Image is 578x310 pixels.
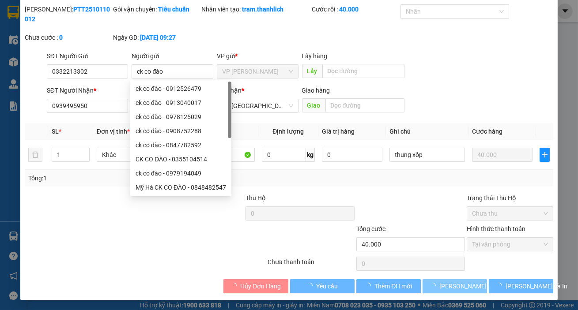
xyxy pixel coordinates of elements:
span: Giao [302,98,325,112]
span: Yêu cầu [316,281,338,291]
div: ck co đào - 0912526479 [130,82,231,96]
div: Chưa cước : [25,33,111,42]
span: Giá trị hàng [322,128,355,135]
div: ck co đào - 0913040017 [130,96,231,110]
span: VP Phan Thiết [222,65,293,78]
input: Ghi Chú [389,148,465,162]
div: CK CO ĐÀO - 0355104514 [130,152,231,166]
b: tram.thanhlich [242,6,283,13]
span: Tổng cước [356,225,385,232]
span: plus [540,151,549,158]
span: VP Đà Lạt [222,99,293,112]
button: Thêm ĐH mới [356,279,421,293]
b: [DATE] 09:27 [140,34,176,41]
span: Đơn vị tính [97,128,130,135]
div: ck co đào - 0978125029 [136,112,226,122]
span: loading [306,283,316,289]
div: ck co đào - 0979194049 [136,168,226,178]
span: Lấy hàng [302,52,328,60]
span: Tại văn phòng [472,238,548,251]
b: 0 [59,34,63,41]
div: SĐT Người Gửi [47,51,128,61]
div: Mỹ Hà CK CO ĐÀO - 0848482547 [130,180,231,194]
span: [PERSON_NAME] và In [506,281,567,291]
li: [PERSON_NAME] [4,4,128,21]
div: ck co đào - 0908752288 [136,126,226,136]
span: Định lượng [272,128,304,135]
li: VP VP [GEOGRAPHIC_DATA] [61,37,117,67]
span: Khác [102,148,167,161]
div: ck co đào - 0913040017 [136,98,226,108]
span: Chưa thu [472,207,548,220]
div: ck co đào - 0979194049 [130,166,231,180]
input: Dọc đường [325,98,405,112]
div: CK CO ĐÀO - 0355104514 [136,154,226,164]
b: Lô 6 0607 [GEOGRAPHIC_DATA], [GEOGRAPHIC_DATA] [4,58,59,104]
button: [PERSON_NAME] và In [489,279,553,293]
div: ck co đào - 0908752288 [130,124,231,138]
div: [PERSON_NAME]: [25,4,111,24]
span: Cước hàng [472,128,502,135]
button: Yêu cầu [290,279,355,293]
span: SL [52,128,59,135]
div: ck co đào - 0912526479 [136,84,226,93]
span: Hủy Đơn Hàng [240,281,281,291]
div: Cước rồi : [312,4,399,14]
div: Gói vận chuyển: [113,4,200,14]
span: loading [365,283,374,289]
div: VP gửi [217,51,298,61]
div: ck co đào - 0978125029 [130,110,231,124]
button: Hủy Đơn Hàng [223,279,288,293]
b: Tiêu chuẩn [158,6,189,13]
th: Ghi chú [386,123,468,140]
div: Tổng: 1 [28,173,224,183]
div: Chưa thanh toán [267,257,355,273]
div: Người gửi [132,51,213,61]
div: Mỹ Hà CK CO ĐÀO - 0848482547 [136,183,226,192]
input: Dọc đường [322,64,405,78]
div: Trạng thái Thu Hộ [467,193,553,203]
input: 0 [472,148,533,162]
button: delete [28,148,42,162]
span: loading [430,283,439,289]
span: Giao hàng [302,87,330,94]
div: Ngày GD: [113,33,200,42]
span: [PERSON_NAME] thay đổi [439,281,510,291]
span: environment [4,59,11,65]
div: Nhân viên tạo: [201,4,310,14]
div: ck co đào - 0847782592 [136,140,226,150]
span: Lấy [302,64,322,78]
button: [PERSON_NAME] thay đổi [423,279,487,293]
li: VP VP [PERSON_NAME] [4,37,61,57]
div: SĐT Người Nhận [47,86,128,95]
span: kg [306,148,315,162]
span: loading [496,283,506,289]
div: ck co đào - 0847782592 [130,138,231,152]
label: Hình thức thanh toán [467,225,525,232]
button: plus [540,148,550,162]
span: loading [230,283,240,289]
span: Thu Hộ [246,194,266,202]
b: 40.000 [340,6,359,13]
span: Thêm ĐH mới [374,281,412,291]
